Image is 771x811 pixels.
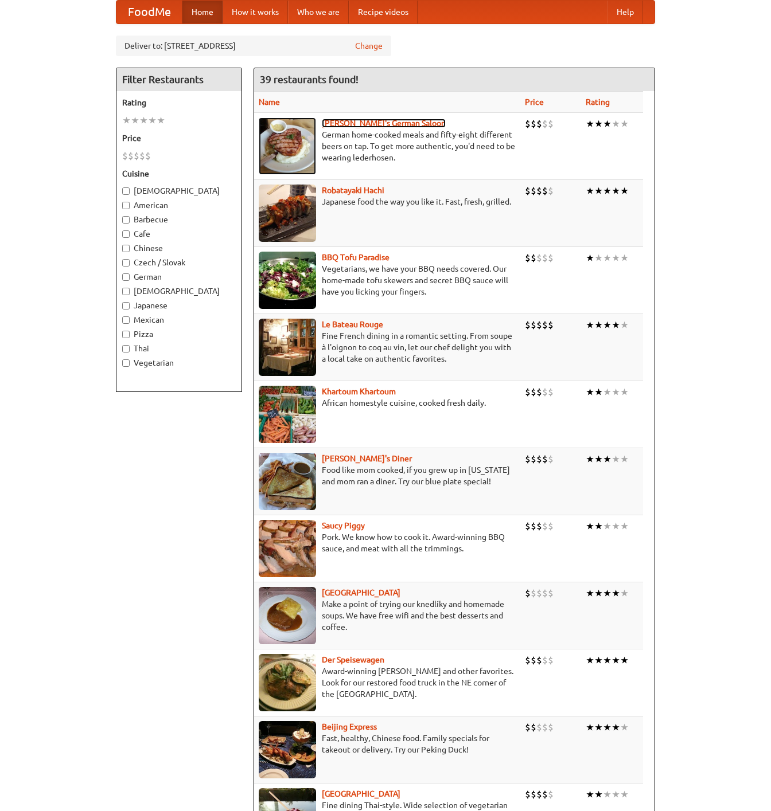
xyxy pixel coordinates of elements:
a: Khartoum Khartoum [322,387,396,396]
li: $ [542,587,548,600]
b: [GEOGRAPHIC_DATA] [322,588,400,597]
li: $ [536,587,542,600]
li: ★ [603,453,612,465]
b: Saucy Piggy [322,521,365,530]
li: ★ [612,654,620,667]
li: $ [542,721,548,734]
li: $ [548,654,554,667]
input: Cafe [122,230,130,238]
li: ★ [131,114,139,127]
a: Help [608,1,643,23]
li: $ [542,185,548,197]
a: Le Bateau Rouge [322,320,383,329]
input: [DEMOGRAPHIC_DATA] [122,187,130,195]
li: ★ [586,721,594,734]
li: $ [536,788,542,801]
li: ★ [612,185,620,197]
li: ★ [612,721,620,734]
label: Cafe [122,228,236,240]
li: $ [536,386,542,398]
p: Fast, healthy, Chinese food. Family specials for takeout or delivery. Try our Peking Duck! [259,732,516,755]
li: ★ [620,587,629,600]
li: ★ [594,721,603,734]
p: Award-winning [PERSON_NAME] and other favorites. Look for our restored food truck in the NE corne... [259,665,516,700]
a: Price [525,97,544,107]
h5: Rating [122,97,236,108]
li: $ [548,185,554,197]
img: speisewagen.jpg [259,654,316,711]
li: $ [531,721,536,734]
a: Name [259,97,280,107]
li: ★ [586,252,594,264]
li: $ [531,185,536,197]
label: Thai [122,343,236,354]
li: ★ [586,587,594,600]
li: $ [542,252,548,264]
li: ★ [594,252,603,264]
li: ★ [603,587,612,600]
li: ★ [594,520,603,532]
li: ★ [612,386,620,398]
input: Thai [122,345,130,352]
input: Chinese [122,245,130,252]
li: ★ [620,453,629,465]
a: Robatayaki Hachi [322,186,384,195]
a: [GEOGRAPHIC_DATA] [322,789,400,798]
img: sallys.jpg [259,453,316,510]
img: khartoum.jpg [259,386,316,443]
li: $ [548,587,554,600]
input: [DEMOGRAPHIC_DATA] [122,288,130,295]
li: ★ [612,453,620,465]
img: tofuparadise.jpg [259,252,316,309]
p: Pork. We know how to cook it. Award-winning BBQ sauce, and meat with all the trimmings. [259,531,516,554]
li: ★ [586,386,594,398]
li: $ [542,386,548,398]
h5: Price [122,132,236,144]
img: esthers.jpg [259,117,316,175]
li: $ [548,319,554,331]
li: $ [525,252,531,264]
li: ★ [612,252,620,264]
li: ★ [603,654,612,667]
input: Pizza [122,331,130,338]
input: Japanese [122,302,130,309]
li: $ [531,587,536,600]
li: $ [548,520,554,532]
li: ★ [620,788,629,801]
a: Change [355,40,383,52]
li: ★ [586,520,594,532]
label: American [122,199,236,211]
li: $ [542,788,548,801]
li: $ [525,654,531,667]
p: African homestyle cuisine, cooked fresh daily. [259,397,516,409]
li: $ [548,117,554,130]
a: Home [182,1,223,23]
p: Vegetarians, we have your BBQ needs covered. Our home-made tofu skewers and secret BBQ sauce will... [259,263,516,297]
li: $ [531,117,536,130]
a: Recipe videos [349,1,418,23]
input: German [122,273,130,281]
a: Beijing Express [322,722,377,731]
img: robatayaki.jpg [259,185,316,242]
p: Make a point of trying our knedlíky and homemade soups. We have free wifi and the best desserts a... [259,598,516,633]
li: ★ [139,114,148,127]
li: $ [531,520,536,532]
li: $ [145,150,151,162]
li: $ [531,386,536,398]
ng-pluralize: 39 restaurants found! [260,74,359,85]
li: ★ [603,386,612,398]
label: [DEMOGRAPHIC_DATA] [122,285,236,297]
p: Food like mom cooked, if you grew up in [US_STATE] and mom ran a diner. Try our blue plate special! [259,464,516,487]
li: ★ [620,319,629,331]
li: ★ [594,654,603,667]
a: BBQ Tofu Paradise [322,253,390,262]
li: ★ [612,520,620,532]
li: $ [525,386,531,398]
input: Barbecue [122,216,130,224]
p: Fine French dining in a romantic setting. From soupe à l'oignon to coq au vin, let our chef delig... [259,330,516,365]
li: $ [548,386,554,398]
label: Czech / Slovak [122,257,236,268]
label: Pizza [122,328,236,340]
